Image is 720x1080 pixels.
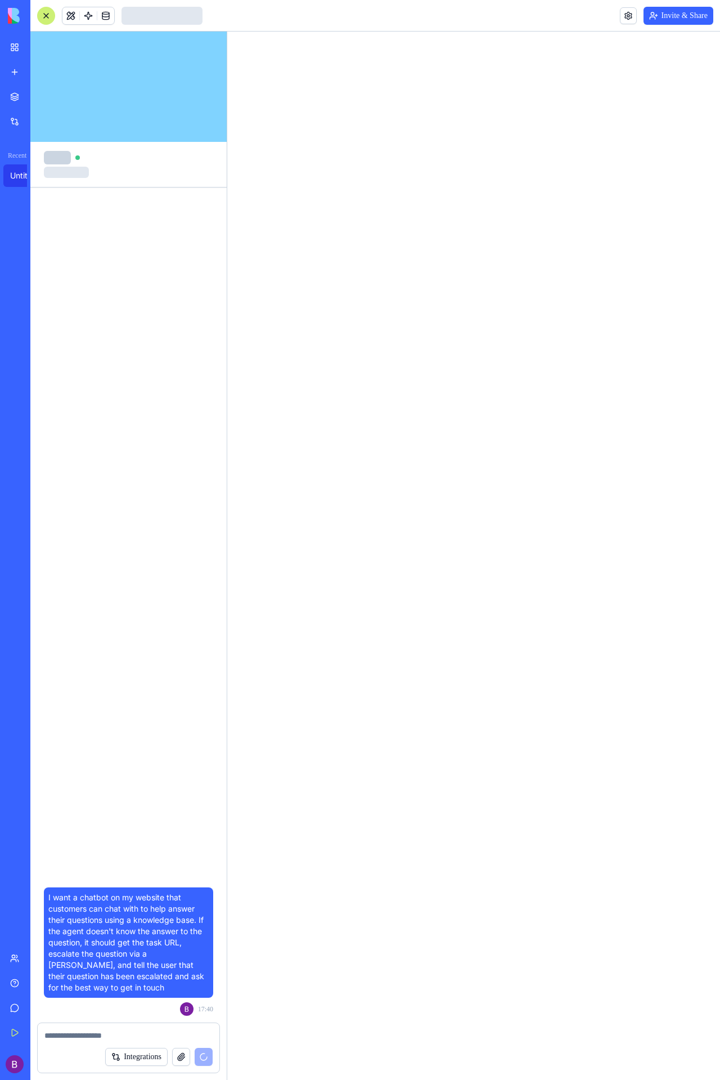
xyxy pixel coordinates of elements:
img: ACg8ocKXPx5l4OK1j_6znIGVcRH0S_ULxJ8xR3_aglLqSCcvDH1Rch_8=s96-c [178,1002,192,1016]
span: Recent [3,151,27,160]
button: Integrations [100,1048,168,1066]
img: ACg8ocKXPx5l4OK1j_6znIGVcRH0S_ULxJ8xR3_aglLqSCcvDH1Rch_8=s96-c [6,1055,24,1073]
a: Untitled App [3,164,48,187]
span: 17:40 [196,1005,213,1014]
span: I want a chatbot on my website that customers can chat with to help answer their questions using ... [48,892,209,993]
div: Untitled App [10,170,42,181]
button: Invite & Share [640,7,713,25]
img: logo [8,8,78,24]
